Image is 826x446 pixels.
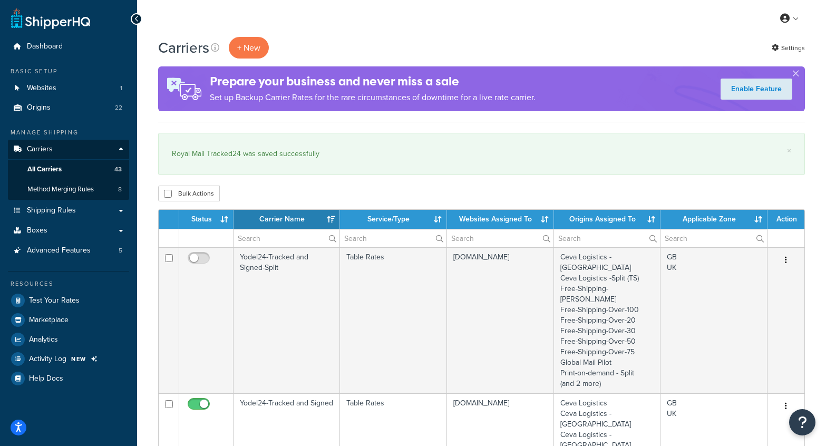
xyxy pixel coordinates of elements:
[8,369,129,388] a: Help Docs
[8,350,129,369] a: Activity Log NEW
[27,84,56,93] span: Websites
[721,79,792,100] a: Enable Feature
[660,210,767,229] th: Applicable Zone: activate to sort column ascending
[447,229,553,247] input: Search
[27,165,62,174] span: All Carriers
[179,210,234,229] th: Status: activate to sort column ascending
[172,147,791,161] div: Royal Mail Tracked24 was saved successfully
[8,241,129,260] a: Advanced Features 5
[210,90,536,105] p: Set up Backup Carrier Rates for the rare circumstances of downtime for a live rate carrier.
[8,160,129,179] a: All Carriers 43
[8,201,129,220] a: Shipping Rules
[8,98,129,118] li: Origins
[554,210,661,229] th: Origins Assigned To: activate to sort column ascending
[8,350,129,369] li: Activity Log
[554,247,661,393] td: Ceva Logistics -[GEOGRAPHIC_DATA] Ceva Logistics -Split (TS) Free-Shipping-[PERSON_NAME] Free-Shi...
[8,79,129,98] a: Websites 1
[27,185,94,194] span: Method Merging Rules
[8,180,129,199] li: Method Merging Rules
[29,316,69,325] span: Marketplace
[29,296,80,305] span: Test Your Rates
[8,140,129,159] a: Carriers
[340,247,446,393] td: Table Rates
[8,140,129,200] li: Carriers
[8,160,129,179] li: All Carriers
[8,180,129,199] a: Method Merging Rules 8
[29,335,58,344] span: Analytics
[447,247,554,393] td: [DOMAIN_NAME]
[8,330,129,349] a: Analytics
[660,247,767,393] td: GB UK
[8,98,129,118] a: Origins 22
[27,103,51,112] span: Origins
[8,279,129,288] div: Resources
[8,79,129,98] li: Websites
[229,37,269,59] button: + New
[29,355,66,364] span: Activity Log
[27,206,76,215] span: Shipping Rules
[8,67,129,76] div: Basic Setup
[340,210,446,229] th: Service/Type: activate to sort column ascending
[234,210,340,229] th: Carrier Name: activate to sort column ascending
[447,210,554,229] th: Websites Assigned To: activate to sort column ascending
[554,229,660,247] input: Search
[158,66,210,111] img: ad-rules-rateshop-fe6ec290ccb7230408bd80ed9643f0289d75e0ffd9eb532fc0e269fcd187b520.png
[118,185,122,194] span: 8
[27,246,91,255] span: Advanced Features
[27,145,53,154] span: Carriers
[115,103,122,112] span: 22
[8,128,129,137] div: Manage Shipping
[8,241,129,260] li: Advanced Features
[660,229,767,247] input: Search
[787,147,791,155] a: ×
[27,226,47,235] span: Boxes
[114,165,122,174] span: 43
[71,355,86,363] span: NEW
[772,41,805,55] a: Settings
[120,84,122,93] span: 1
[234,229,339,247] input: Search
[11,8,90,29] a: ShipperHQ Home
[8,37,129,56] a: Dashboard
[8,221,129,240] a: Boxes
[789,409,815,435] button: Open Resource Center
[29,374,63,383] span: Help Docs
[8,311,129,329] a: Marketplace
[158,186,220,201] button: Bulk Actions
[767,210,804,229] th: Action
[119,246,122,255] span: 5
[8,291,129,310] a: Test Your Rates
[234,247,340,393] td: Yodel24-Tracked and Signed-Split
[210,73,536,90] h4: Prepare your business and never miss a sale
[27,42,63,51] span: Dashboard
[158,37,209,58] h1: Carriers
[340,229,446,247] input: Search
